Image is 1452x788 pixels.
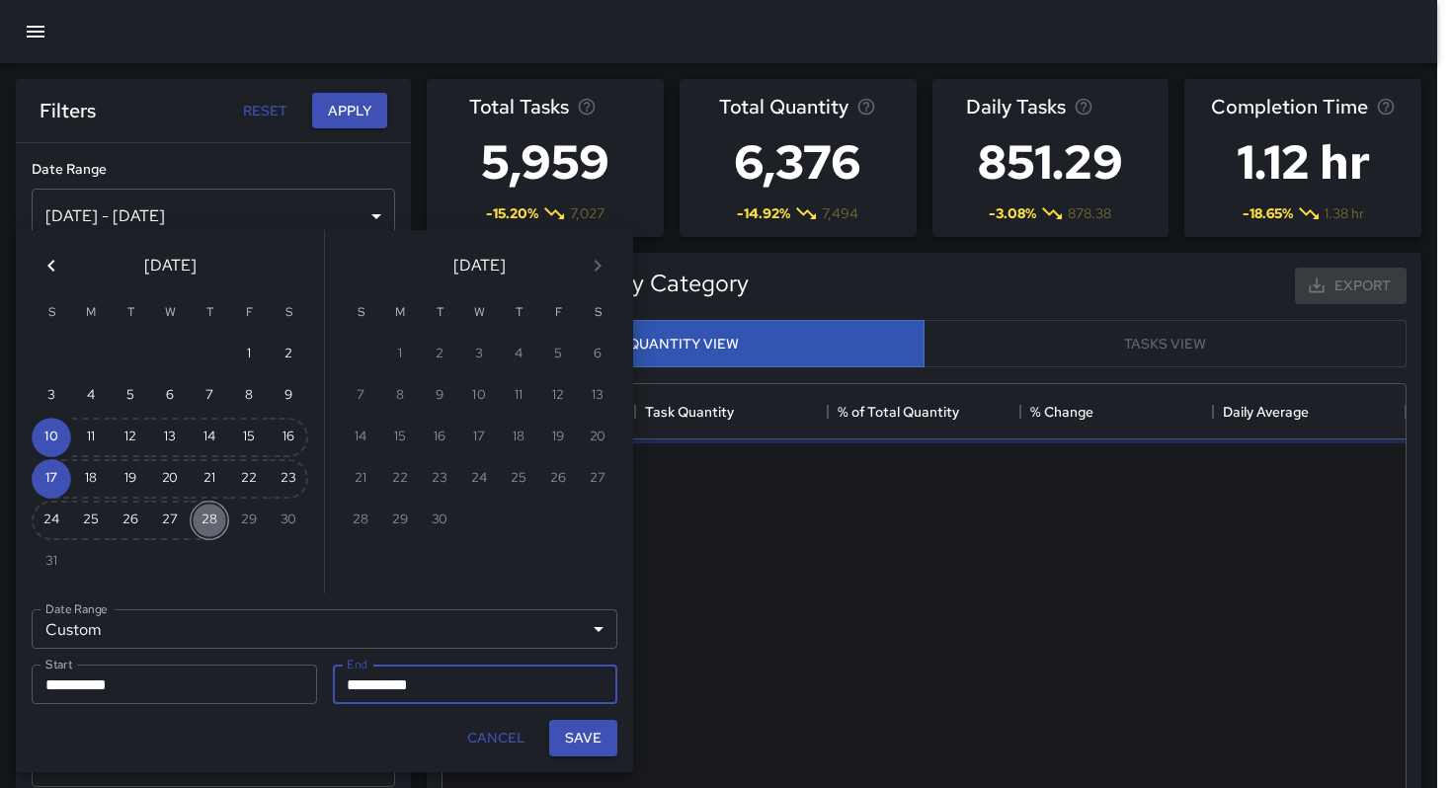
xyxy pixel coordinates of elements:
button: 20 [150,459,190,499]
button: 8 [229,376,269,416]
button: 22 [229,459,269,499]
span: Saturday [271,293,306,333]
button: 13 [150,418,190,457]
span: Wednesday [152,293,188,333]
label: Date Range [45,600,108,617]
button: 6 [150,376,190,416]
div: Custom [32,609,617,649]
button: 9 [269,376,308,416]
button: 25 [71,501,111,540]
button: 26 [111,501,150,540]
label: End [347,656,367,672]
span: Tuesday [113,293,148,333]
button: 18 [71,459,111,499]
span: Monday [73,293,109,333]
button: 17 [32,459,71,499]
button: 5 [111,376,150,416]
button: 24 [32,501,71,540]
button: 21 [190,459,229,499]
button: 15 [229,418,269,457]
button: 28 [190,501,229,540]
span: Monday [382,293,418,333]
span: Sunday [34,293,69,333]
span: Thursday [501,293,536,333]
span: Saturday [580,293,615,333]
span: Friday [231,293,267,333]
span: [DATE] [453,252,506,279]
button: 2 [269,335,308,374]
span: Tuesday [422,293,457,333]
button: 7 [190,376,229,416]
button: 16 [269,418,308,457]
button: 11 [71,418,111,457]
button: 14 [190,418,229,457]
button: 1 [229,335,269,374]
span: Sunday [343,293,378,333]
button: 3 [32,376,71,416]
button: 4 [71,376,111,416]
button: Cancel [459,720,533,756]
button: Save [549,720,617,756]
label: Start [45,656,72,672]
span: [DATE] [144,252,197,279]
button: 12 [111,418,150,457]
button: 19 [111,459,150,499]
span: Wednesday [461,293,497,333]
span: Friday [540,293,576,333]
span: Thursday [192,293,227,333]
button: 23 [269,459,308,499]
button: 27 [150,501,190,540]
button: 10 [32,418,71,457]
button: Previous month [32,246,71,285]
